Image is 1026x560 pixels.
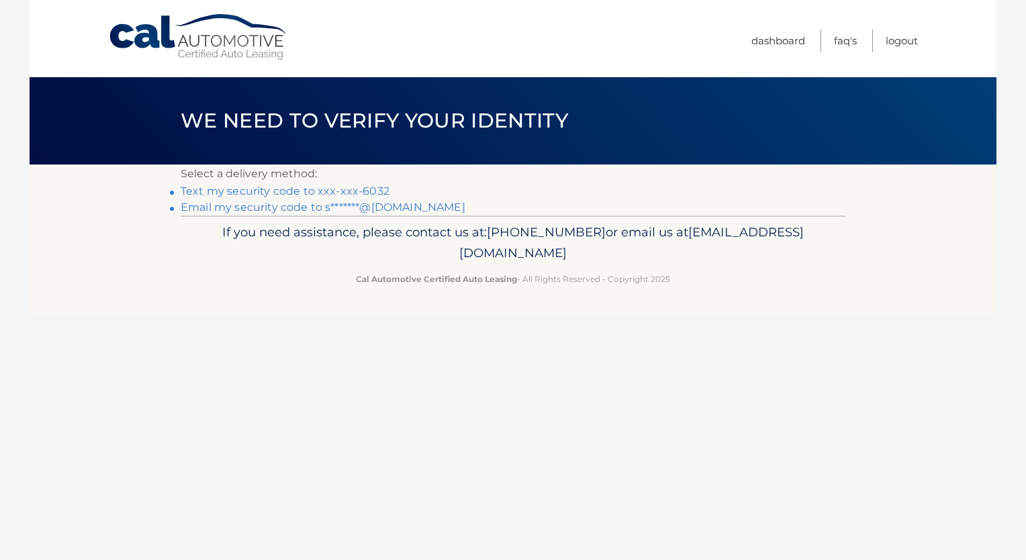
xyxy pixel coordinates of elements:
[181,201,465,214] a: Email my security code to s*******@[DOMAIN_NAME]
[189,222,837,265] p: If you need assistance, please contact us at: or email us at
[181,185,389,197] a: Text my security code to xxx-xxx-6032
[834,30,857,52] a: FAQ's
[189,272,837,286] p: - All Rights Reserved - Copyright 2025
[108,13,289,61] a: Cal Automotive
[356,274,517,284] strong: Cal Automotive Certified Auto Leasing
[487,224,606,240] span: [PHONE_NUMBER]
[181,108,568,133] span: We need to verify your identity
[751,30,805,52] a: Dashboard
[886,30,918,52] a: Logout
[181,165,845,183] p: Select a delivery method:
